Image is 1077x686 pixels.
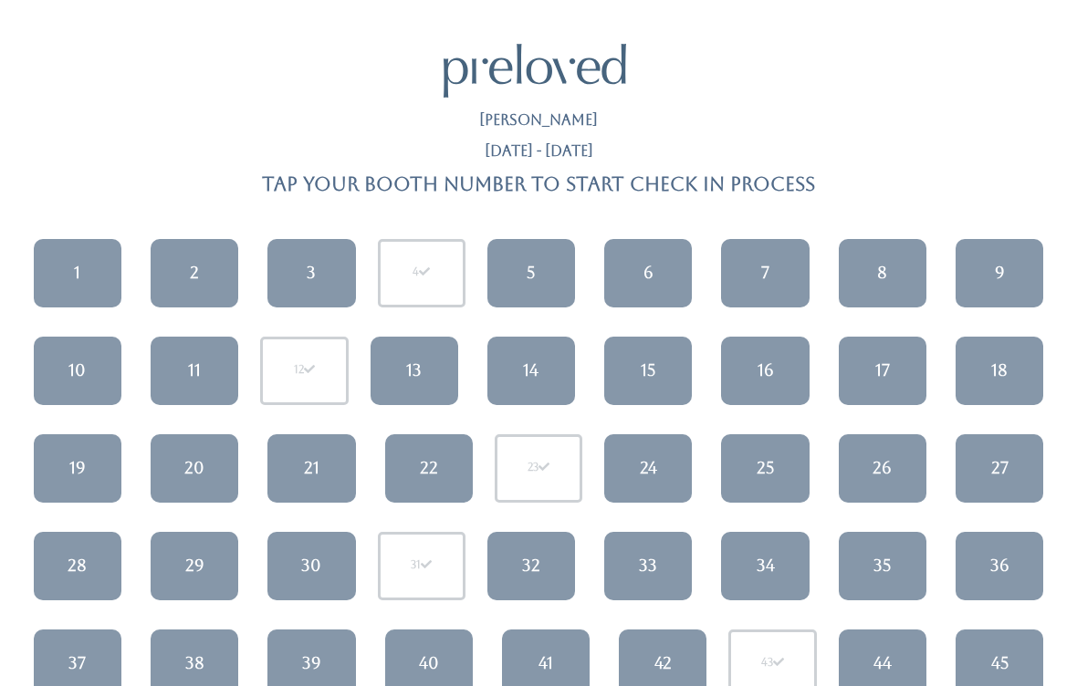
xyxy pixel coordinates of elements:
a: 21 [267,434,355,503]
a: 25 [721,434,809,503]
div: 18 [991,359,1008,382]
a: 36 [956,532,1043,600]
a: 35 [839,532,926,600]
h5: [PERSON_NAME] [479,112,598,129]
h5: [DATE] - [DATE] [485,143,593,160]
div: 12 [294,362,315,379]
a: 9 [956,239,1043,307]
div: 34 [757,554,775,577]
a: 30 [267,532,355,600]
div: 7 [761,261,769,285]
div: 9 [995,261,1005,285]
div: 5 [527,261,535,285]
div: 8 [877,261,887,285]
div: 3 [307,261,316,285]
a: 24 [604,434,692,503]
div: 17 [875,359,890,382]
a: 34 [721,532,809,600]
div: 38 [185,651,204,675]
a: 29 [151,532,238,600]
div: 32 [522,554,540,577]
a: 26 [839,434,926,503]
a: 33 [604,532,692,600]
div: 10 [68,359,86,382]
div: 36 [990,554,1009,577]
a: 22 [385,434,473,503]
a: 13 [371,337,458,405]
div: 42 [654,651,672,675]
div: 35 [873,554,891,577]
div: 25 [757,456,774,480]
div: 21 [304,456,319,480]
div: 2 [190,261,199,285]
a: 5 [487,239,575,307]
div: 15 [641,359,655,382]
div: 30 [301,554,321,577]
a: 32 [487,532,575,600]
div: 41 [538,651,553,675]
a: 14 [487,337,575,405]
div: 20 [184,456,204,480]
div: 22 [420,456,438,480]
div: 44 [873,651,892,675]
a: 28 [34,532,121,600]
a: 11 [151,337,238,405]
div: 28 [68,554,87,577]
a: 1 [34,239,121,307]
div: 31 [411,557,432,574]
a: 27 [956,434,1043,503]
div: 37 [68,651,86,675]
div: 14 [523,359,538,382]
a: 15 [604,337,692,405]
a: 18 [956,337,1043,405]
a: 17 [839,337,926,405]
div: 33 [639,554,657,577]
div: 11 [188,359,201,382]
img: preloved logo [444,44,626,98]
a: 16 [721,337,809,405]
a: 8 [839,239,926,307]
div: 4 [413,265,430,281]
div: 45 [991,651,1009,675]
a: 10 [34,337,121,405]
a: 3 [267,239,355,307]
div: 43 [761,655,784,671]
div: 24 [640,456,657,480]
div: 27 [991,456,1009,480]
h4: Tap your booth number to start check in process [262,173,815,194]
a: 20 [151,434,238,503]
div: 40 [419,651,439,675]
a: 7 [721,239,809,307]
div: 1 [74,261,80,285]
div: 39 [302,651,321,675]
div: 26 [873,456,892,480]
div: 6 [643,261,654,285]
div: 13 [406,359,422,382]
a: 19 [34,434,121,503]
div: 29 [185,554,204,577]
div: 19 [69,456,86,480]
a: 6 [604,239,692,307]
div: 16 [758,359,774,382]
div: 23 [528,460,549,476]
a: 2 [151,239,238,307]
